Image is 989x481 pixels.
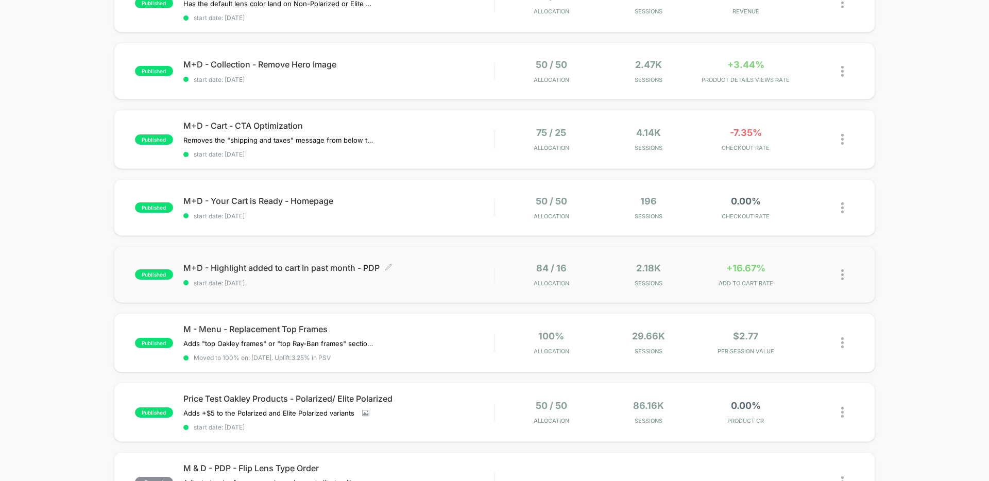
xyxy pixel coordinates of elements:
[183,463,494,473] span: M & D - PDP - Flip Lens Type Order
[534,348,569,355] span: Allocation
[603,144,695,151] span: Sessions
[183,76,494,83] span: start date: [DATE]
[841,269,844,280] img: close
[636,127,661,138] span: 4.14k
[534,144,569,151] span: Allocation
[700,417,792,424] span: PRODUCT CR
[700,280,792,287] span: ADD TO CART RATE
[183,196,494,206] span: M+D - Your Cart is Ready - Homepage
[731,400,761,411] span: 0.00%
[135,134,173,145] span: published
[733,331,758,341] span: $2.77
[183,121,494,131] span: M+D - Cart - CTA Optimization
[841,202,844,213] img: close
[135,202,173,213] span: published
[534,213,569,220] span: Allocation
[194,354,331,362] span: Moved to 100% on: [DATE] . Uplift: 3.25% in PSV
[183,339,374,348] span: Adds "top Oakley frames" or "top Ray-Ban frames" section to replacement lenses for Oakley and Ray...
[534,8,569,15] span: Allocation
[536,196,567,207] span: 50 / 50
[700,76,792,83] span: PRODUCT DETAILS VIEWS RATE
[536,400,567,411] span: 50 / 50
[841,407,844,418] img: close
[183,136,374,144] span: Removes the "shipping and taxes" message from below the CTA and replaces it with message about re...
[183,150,494,158] span: start date: [DATE]
[603,280,695,287] span: Sessions
[636,263,661,273] span: 2.18k
[183,263,494,273] span: M+D - Highlight added to cart in past month - PDP
[183,409,354,417] span: Adds +$5 to the Polarized and Elite Polarized variants
[700,8,792,15] span: REVENUE
[635,59,662,70] span: 2.47k
[841,66,844,77] img: close
[731,196,761,207] span: 0.00%
[135,407,173,418] span: published
[536,59,567,70] span: 50 / 50
[183,324,494,334] span: M - Menu - Replacement Top Frames
[183,393,494,404] span: Price Test Oakley Products - Polarized/ Elite Polarized
[135,269,173,280] span: published
[700,144,792,151] span: CHECKOUT RATE
[536,127,566,138] span: 75 / 25
[603,213,695,220] span: Sessions
[633,400,664,411] span: 86.16k
[726,263,765,273] span: +16.67%
[640,196,657,207] span: 196
[700,213,792,220] span: CHECKOUT RATE
[841,337,844,348] img: close
[841,134,844,145] img: close
[603,76,695,83] span: Sessions
[183,423,494,431] span: start date: [DATE]
[183,59,494,70] span: M+D - Collection - Remove Hero Image
[538,331,564,341] span: 100%
[536,263,567,273] span: 84 / 16
[183,212,494,220] span: start date: [DATE]
[632,331,665,341] span: 29.66k
[534,76,569,83] span: Allocation
[603,8,695,15] span: Sessions
[534,280,569,287] span: Allocation
[700,348,792,355] span: PER SESSION VALUE
[183,279,494,287] span: start date: [DATE]
[727,59,764,70] span: +3.44%
[603,417,695,424] span: Sessions
[183,14,494,22] span: start date: [DATE]
[135,338,173,348] span: published
[534,417,569,424] span: Allocation
[135,66,173,76] span: published
[730,127,762,138] span: -7.35%
[603,348,695,355] span: Sessions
